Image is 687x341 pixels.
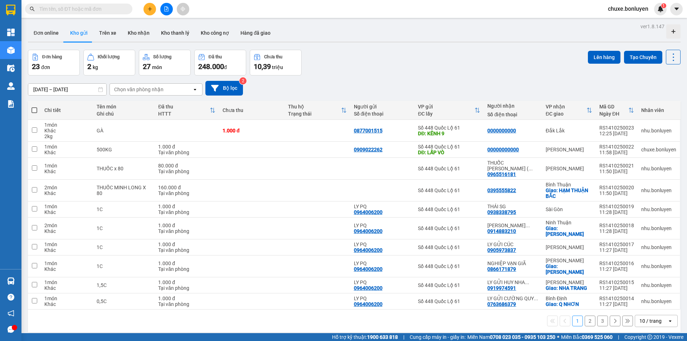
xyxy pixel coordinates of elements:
[7,277,15,285] img: warehouse-icon
[93,24,122,42] button: Trên xe
[7,82,15,90] img: warehouse-icon
[158,169,215,174] div: Tại văn phòng
[487,279,538,285] div: LY GỬI HUY NHA TRANG
[44,279,89,285] div: 1 món
[158,144,215,150] div: 1.000 đ
[487,285,516,291] div: 0919974591
[41,64,50,70] span: đơn
[641,107,676,113] div: Nhân viên
[8,310,14,317] span: notification
[198,62,224,71] span: 248.000
[158,104,210,109] div: Đã thu
[641,187,676,193] div: nhu.bonluyen
[209,54,222,59] div: Đã thu
[546,301,592,307] div: Giao: Q NHƠN
[44,296,89,301] div: 1 món
[487,187,516,193] div: 0395555822
[525,279,529,285] span: ...
[44,266,89,272] div: Khác
[641,244,676,250] div: nhu.bonluyen
[487,296,538,301] div: LY GỬI CƯỜNG QUY NHƠN
[354,247,383,253] div: 0964006200
[641,128,676,133] div: nhu.bonluyen
[546,244,592,250] div: [PERSON_NAME]
[599,169,634,174] div: 11:50 [DATE]
[158,150,215,155] div: Tại văn phòng
[354,285,383,291] div: 0964006200
[546,206,592,212] div: Sài Gòn
[418,166,480,171] div: Số 448 Quốc Lộ 61
[487,112,538,117] div: Số điện thoại
[596,101,638,120] th: Toggle SortBy
[546,285,592,291] div: Giao: NHA TRANG
[641,263,676,269] div: nhu.bonluyen
[354,242,411,247] div: LY PQ
[487,266,516,272] div: 0866171879
[97,206,151,212] div: 1C
[582,334,613,340] strong: 0369 525 060
[354,279,411,285] div: LY PQ
[97,128,151,133] div: GÀ
[546,225,592,237] div: Giao: PHAN RANG
[599,228,634,234] div: 11:28 [DATE]
[7,100,15,108] img: solution-icon
[418,282,480,288] div: Số 448 Quốc Lộ 61
[143,62,151,71] span: 27
[332,333,398,341] span: Hỗ trợ kỹ thuật:
[639,317,662,325] div: 10 / trang
[205,81,243,96] button: Bộ lọc
[97,263,151,269] div: 1C
[158,260,215,266] div: 1.000 đ
[28,50,80,75] button: Đơn hàng23đơn
[662,3,665,8] span: 1
[97,244,151,250] div: 1C
[44,163,89,169] div: 1 món
[487,247,516,253] div: 0905973837
[599,260,634,266] div: RS1410250016
[487,223,538,228] div: PHAN RANG (QUỲNH)
[180,6,185,11] span: aim
[44,223,89,228] div: 2 món
[418,125,480,131] div: Số 448 Quốc Lộ 61
[618,333,619,341] span: |
[418,263,480,269] div: Số 448 Quốc Lộ 61
[97,225,151,231] div: 1C
[192,87,198,92] svg: open
[6,5,15,15] img: logo-vxr
[272,64,283,70] span: triệu
[44,133,89,139] div: 2 kg
[487,242,538,247] div: LY GỬI CÚC
[418,144,480,150] div: Số 448 Quốc Lộ 61
[223,128,281,133] div: 1.000 đ
[44,228,89,234] div: Khác
[546,263,592,275] div: Giao: van gia
[561,333,613,341] span: Miền Bắc
[641,166,676,171] div: nhu.bonluyen
[418,298,480,304] div: Số 448 Quốc Lộ 61
[546,104,586,109] div: VP nhận
[8,294,14,301] span: question-circle
[403,333,404,341] span: |
[599,266,634,272] div: 11:27 [DATE]
[418,104,474,109] div: VP gửi
[673,6,680,12] span: caret-down
[158,209,215,215] div: Tại văn phòng
[641,298,676,304] div: nhu.bonluyen
[599,144,634,150] div: RS1410250022
[354,301,383,307] div: 0964006200
[44,247,89,253] div: Khác
[599,223,634,228] div: RS1410250018
[624,51,662,64] button: Tạo Chuyến
[546,166,592,171] div: [PERSON_NAME]
[44,209,89,215] div: Khác
[597,316,608,326] button: 3
[599,111,628,117] div: Ngày ĐH
[526,223,530,228] span: ...
[44,107,89,113] div: Chi tiết
[158,185,215,190] div: 160.000 đ
[83,50,135,75] button: Khối lượng2kg
[487,160,538,171] div: THUỐC GIA LAI ( MINH LONG )
[158,279,215,285] div: 1.000 đ
[641,206,676,212] div: nhu.bonluyen
[143,3,156,15] button: plus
